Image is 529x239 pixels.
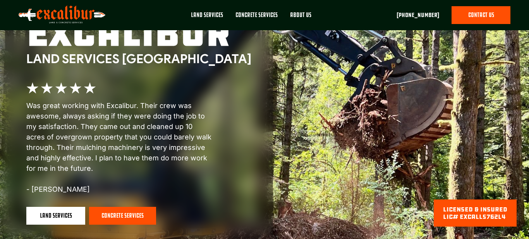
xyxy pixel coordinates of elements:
div: licensed & Insured lic# EXCALLS762L4 [443,206,507,220]
div: Land Services [GEOGRAPHIC_DATA] [26,52,251,66]
p: Was great working with Excalibur. Their crew was awesome, always asking if they were doing the jo... [26,100,212,194]
a: land services [26,207,85,225]
a: contact us [452,6,510,24]
a: [PHONE_NUMBER] [397,10,439,20]
h1: excalibur [26,14,251,52]
a: concrete services [89,207,156,225]
div: About Us [290,11,311,19]
a: About Us [284,6,318,30]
